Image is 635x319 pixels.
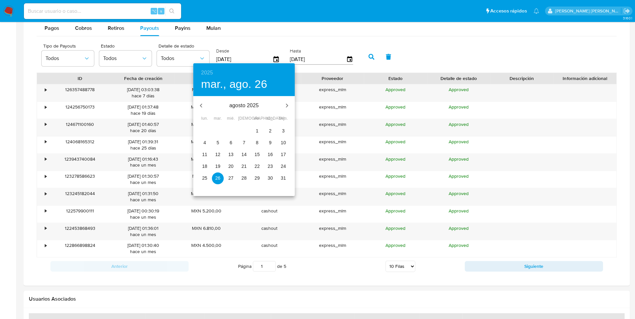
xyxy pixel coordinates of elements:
span: vie. [251,115,263,122]
p: 21 [241,163,247,169]
button: 24 [277,161,289,172]
p: 8 [256,139,258,146]
button: 28 [238,172,250,184]
p: 18 [202,163,207,169]
button: 8 [251,137,263,149]
span: sáb. [264,115,276,122]
button: 26 [212,172,224,184]
p: 25 [202,175,207,181]
span: [DEMOGRAPHIC_DATA]. [238,115,250,122]
button: 13 [225,149,237,161]
p: 15 [254,151,260,158]
button: 12 [212,149,224,161]
p: 3 [282,128,285,134]
button: 31 [277,172,289,184]
p: agosto 2025 [209,102,279,110]
p: 14 [241,151,247,158]
p: 28 [241,175,247,181]
p: 17 [281,151,286,158]
p: 11 [202,151,207,158]
button: 19 [212,161,224,172]
p: 23 [268,163,273,169]
button: 9 [264,137,276,149]
button: 23 [264,161,276,172]
button: 11 [199,149,211,161]
button: 1 [251,125,263,137]
p: 20 [228,163,233,169]
p: 16 [268,151,273,158]
span: dom. [277,115,289,122]
button: 2025 [201,68,213,77]
p: 10 [281,139,286,146]
span: lun. [199,115,211,122]
button: mar., ago. 26 [201,77,267,91]
p: 24 [281,163,286,169]
p: 2 [269,128,271,134]
button: 21 [238,161,250,172]
button: 18 [199,161,211,172]
span: mié. [225,115,237,122]
button: 27 [225,172,237,184]
button: 22 [251,161,263,172]
p: 22 [254,163,260,169]
p: 13 [228,151,233,158]
p: 12 [215,151,220,158]
p: 27 [228,175,233,181]
span: mar. [212,115,224,122]
button: 25 [199,172,211,184]
p: 9 [269,139,271,146]
p: 5 [216,139,219,146]
p: 30 [268,175,273,181]
button: 5 [212,137,224,149]
p: 6 [230,139,232,146]
button: 10 [277,137,289,149]
button: 4 [199,137,211,149]
button: 2 [264,125,276,137]
p: 26 [215,175,220,181]
button: 3 [277,125,289,137]
p: 7 [243,139,245,146]
button: 16 [264,149,276,161]
p: 1 [256,128,258,134]
button: 29 [251,172,263,184]
p: 29 [254,175,260,181]
button: 6 [225,137,237,149]
button: 7 [238,137,250,149]
button: 17 [277,149,289,161]
button: 30 [264,172,276,184]
button: 15 [251,149,263,161]
button: 14 [238,149,250,161]
p: 31 [281,175,286,181]
p: 4 [203,139,206,146]
p: 19 [215,163,220,169]
button: 20 [225,161,237,172]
